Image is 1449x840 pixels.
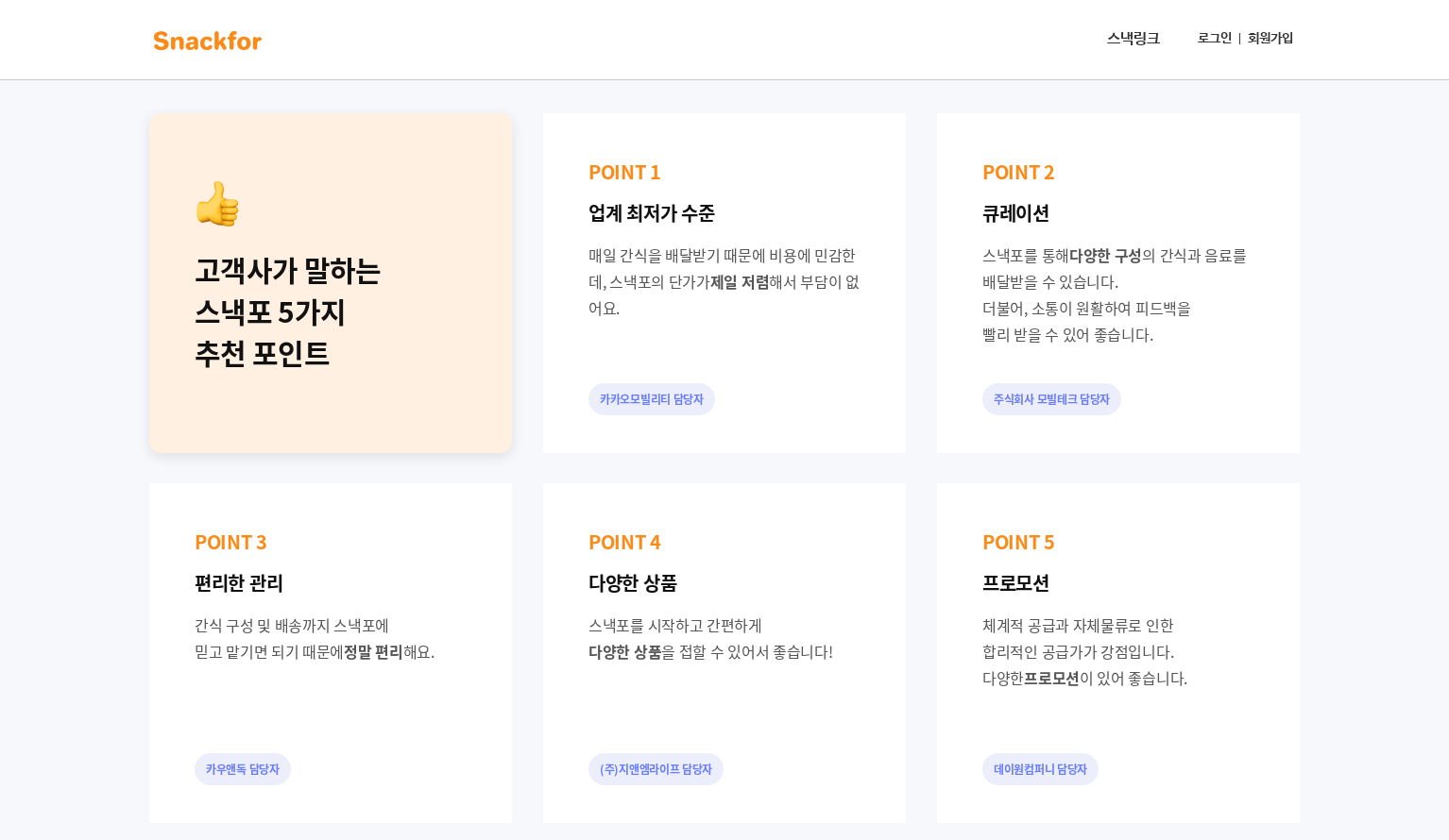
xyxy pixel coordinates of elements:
[588,570,861,596] p: 다양한 상품
[148,25,267,56] img: background-main-color.svg
[982,612,1254,691] div: 체계적 공급과 자체물류로 인한 합리적인 공급가가 강점입니다. 다양한 이 있어 좋습니다.
[588,640,661,663] span: 다양한 상품
[588,753,724,785] div: (주)지앤엠라이프 담당자
[195,612,467,664] div: 간식 구성 및 배송까지 스낵포에 믿고 맡기면 되기 때문에 해요.
[1190,22,1239,57] a: 로그인
[195,529,467,555] p: POINT 3
[588,529,861,555] p: POINT 4
[982,383,1121,415] div: 주식회사 모빌테크 담당자
[1024,666,1080,689] span: 프로모션
[195,249,467,374] div: 고객사가 말하는 스낵포 5가지 추천 포인트
[588,200,861,227] p: 업계 최저가 수준
[982,753,1099,785] div: 데이원컴퍼니 담당자
[588,159,861,185] p: POINT 1
[344,640,403,663] span: 정말 편리
[1240,22,1301,57] a: 회원가입
[195,570,467,596] p: 편리한 관리
[982,200,1254,227] p: 큐레이션
[710,270,770,293] span: 제일 저렴
[1100,21,1168,59] a: 스낵링크
[982,529,1254,555] p: POINT 5
[982,242,1254,347] div: 스낵포를 통해 의 간식과 음료를 배달받을 수 있습니다. 더불어, 소통이 원활하여 피드백을 빨리 받을 수 있어 좋습니다.
[588,242,861,321] div: 매일 간식을 배달받기 때문에 비용에 민감한데, 스낵포의 단가가 해서 부담이 없어요.
[588,383,715,415] div: 카카오모빌리티 담당자
[982,159,1254,185] p: POINT 2
[588,612,861,664] div: 스낵포를 시작하고 간편하게 을 접할 수 있어서 좋습니다!
[195,753,291,785] div: 카우앤독 담당자
[195,181,240,227] img: recommend.png
[982,570,1254,596] p: 프로모션
[1069,244,1142,266] span: 다양한 구성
